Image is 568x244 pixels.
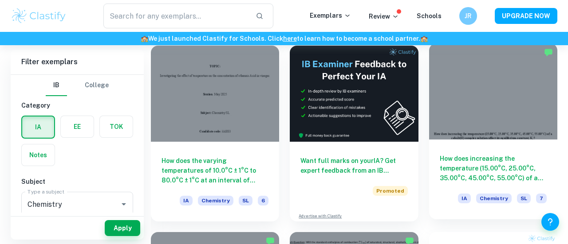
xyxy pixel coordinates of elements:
[283,35,297,42] a: here
[21,101,133,110] h6: Category
[85,75,109,96] button: College
[162,156,268,185] h6: How does the varying temperatures of 10.0°C ± 1°C to 80.0°C ± 1°C at an interval of 10.0°C ± 1°C ...
[198,196,233,205] span: Chemistry
[420,35,428,42] span: 🏫
[290,46,418,142] img: Thumbnail
[11,50,144,74] h6: Filter exemplars
[463,11,473,21] h6: JR
[373,186,408,196] span: Promoted
[417,12,442,19] a: Schools
[22,116,54,138] button: IA
[118,198,130,210] button: Open
[258,196,268,205] span: 6
[46,75,109,96] div: Filter type choice
[429,46,557,221] a: How does increasing the temperature (15.00​°C, 25.00°C, 35.00°C, 45.00°C, 55.00°C​) of a cobalt(I...
[458,194,471,203] span: IA
[310,11,351,20] p: Exemplars
[440,154,547,183] h6: How does increasing the temperature (15.00​°C, 25.00°C, 35.00°C, 45.00°C, 55.00°C​) of a cobalt(I...
[46,75,67,96] button: IB
[11,7,67,25] img: Clastify logo
[105,220,140,236] button: Apply
[180,196,193,205] span: IA
[2,34,566,43] h6: We just launched Clastify for Schools. Click to learn how to become a school partner.
[299,213,342,219] a: Advertise with Clastify
[369,12,399,21] p: Review
[517,194,531,203] span: SL
[28,188,64,195] label: Type a subject
[476,194,512,203] span: Chemistry
[239,196,252,205] span: SL
[141,35,148,42] span: 🏫
[151,46,279,221] a: How does the varying temperatures of 10.0°C ± 1°C to 80.0°C ± 1°C at an interval of 10.0°C ± 1°C ...
[22,144,55,166] button: Notes
[21,177,133,186] h6: Subject
[300,156,407,175] h6: Want full marks on your IA ? Get expert feedback from an IB examiner!
[536,194,547,203] span: 7
[290,46,418,221] a: Want full marks on yourIA? Get expert feedback from an IB examiner!PromotedAdvertise with Clastify
[100,116,133,137] button: TOK
[103,4,248,28] input: Search for any exemplars...
[459,7,477,25] button: JR
[541,213,559,231] button: Help and Feedback
[495,8,557,24] button: UPGRADE NOW
[61,116,94,137] button: EE
[544,48,553,57] img: Marked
